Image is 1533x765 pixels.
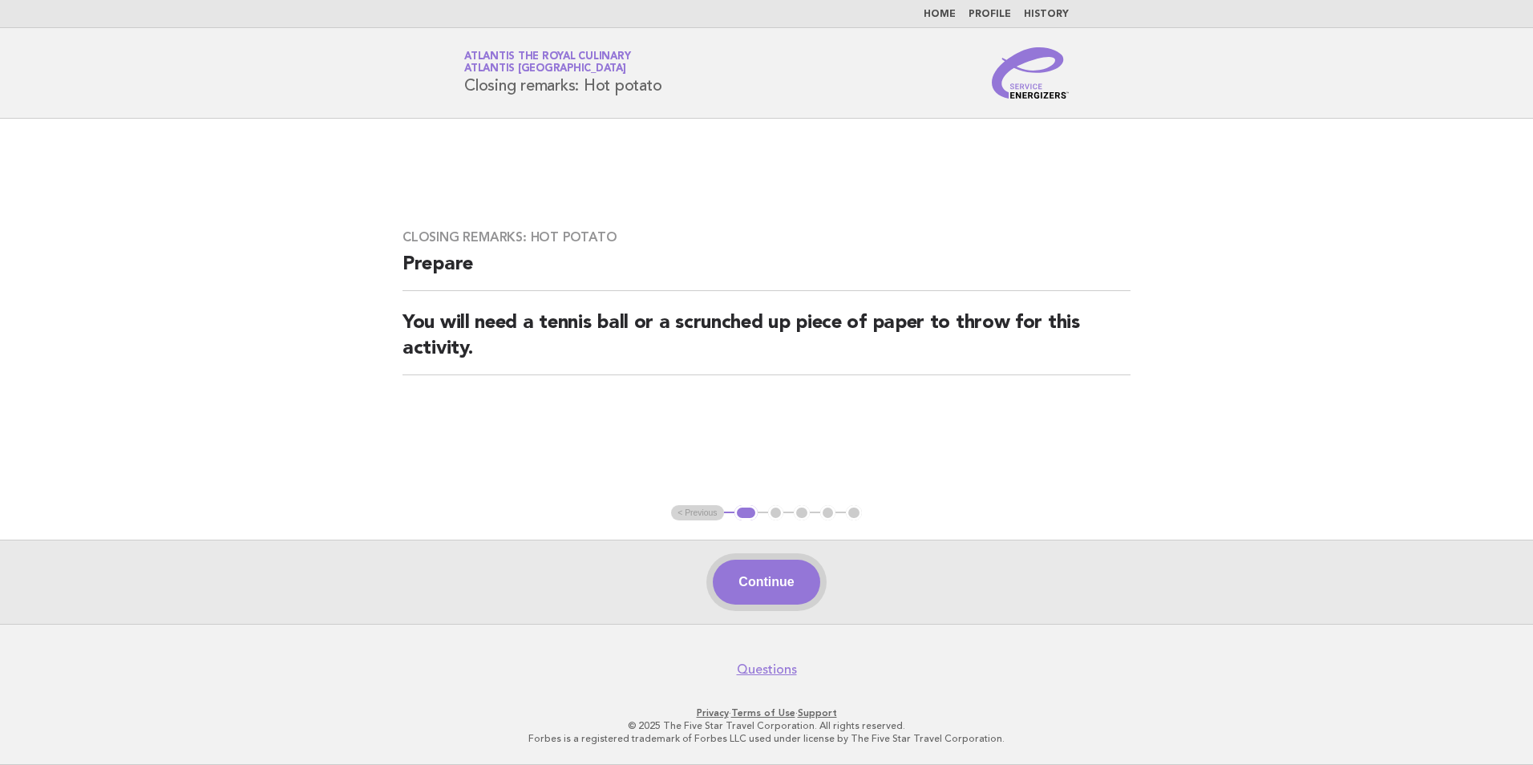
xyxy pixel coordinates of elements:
[731,707,795,718] a: Terms of Use
[276,719,1257,732] p: © 2025 The Five Star Travel Corporation. All rights reserved.
[402,229,1131,245] h3: Closing remarks: Hot potato
[464,51,630,74] a: Atlantis the Royal CulinaryAtlantis [GEOGRAPHIC_DATA]
[697,707,729,718] a: Privacy
[992,47,1069,99] img: Service Energizers
[1024,10,1069,19] a: History
[969,10,1011,19] a: Profile
[713,560,819,605] button: Continue
[402,252,1131,291] h2: Prepare
[402,310,1131,375] h2: You will need a tennis ball or a scrunched up piece of paper to throw for this activity.
[798,707,837,718] a: Support
[464,64,626,75] span: Atlantis [GEOGRAPHIC_DATA]
[734,505,758,521] button: 1
[464,52,661,94] h1: Closing remarks: Hot potato
[276,732,1257,745] p: Forbes is a registered trademark of Forbes LLC used under license by The Five Star Travel Corpora...
[276,706,1257,719] p: · ·
[924,10,956,19] a: Home
[737,662,797,678] a: Questions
